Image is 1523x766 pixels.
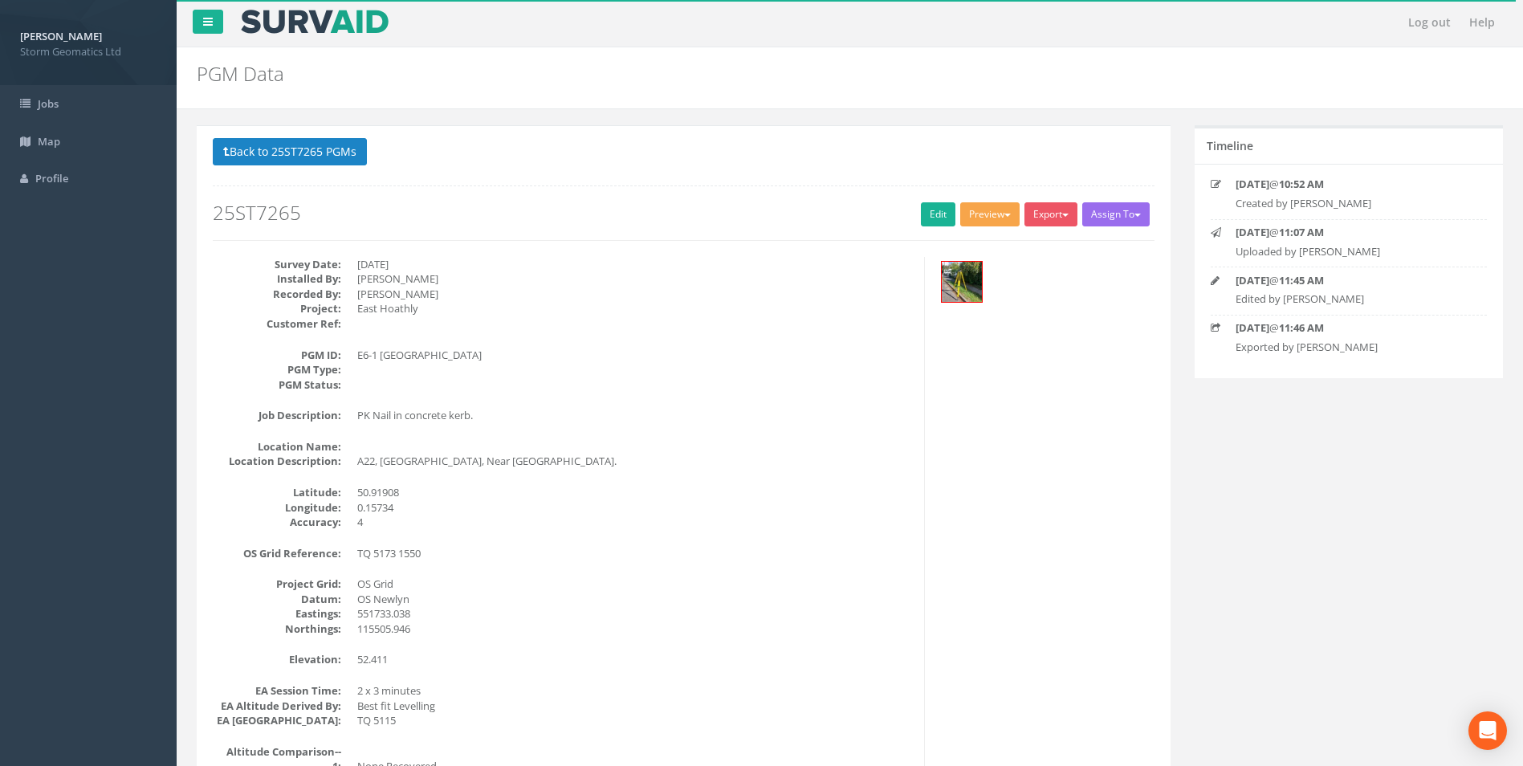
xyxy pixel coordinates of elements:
[20,29,102,43] strong: [PERSON_NAME]
[1236,291,1462,307] p: Edited by [PERSON_NAME]
[357,577,912,592] dd: OS Grid
[1236,225,1462,240] p: @
[213,257,341,272] dt: Survey Date:
[357,592,912,607] dd: OS Newlyn
[213,577,341,592] dt: Project Grid:
[1236,340,1462,355] p: Exported by [PERSON_NAME]
[1236,320,1269,335] strong: [DATE]
[357,515,912,530] dd: 4
[20,25,157,59] a: [PERSON_NAME] Storm Geomatics Ltd
[213,744,341,760] dt: Altitude Comparison--
[960,202,1020,226] button: Preview
[213,439,341,454] dt: Location Name:
[357,699,912,714] dd: Best fit Levelling
[1279,273,1324,287] strong: 11:45 AM
[213,592,341,607] dt: Datum:
[357,287,912,302] dd: [PERSON_NAME]
[213,287,341,302] dt: Recorded By:
[1468,711,1507,750] div: Open Intercom Messenger
[1236,225,1269,239] strong: [DATE]
[1236,177,1269,191] strong: [DATE]
[357,621,912,637] dd: 115505.946
[197,63,1281,84] h2: PGM Data
[357,546,912,561] dd: TQ 5173 1550
[38,134,60,149] span: Map
[357,257,912,272] dd: [DATE]
[213,271,341,287] dt: Installed By:
[213,652,341,667] dt: Elevation:
[213,377,341,393] dt: PGM Status:
[357,301,912,316] dd: East Hoathly
[942,262,982,302] img: 9955c39d-45c1-fc1b-8d69-4cc3a49dc58d_aa33d44c-bab0-9b3d-e314-fd61b9557837_thumb.jpg
[1207,140,1253,152] h5: Timeline
[357,606,912,621] dd: 551733.038
[1024,202,1077,226] button: Export
[213,713,341,728] dt: EA [GEOGRAPHIC_DATA]:
[213,621,341,637] dt: Northings:
[213,202,1154,223] h2: 25ST7265
[213,454,341,469] dt: Location Description:
[213,500,341,515] dt: Longitude:
[213,606,341,621] dt: Eastings:
[1236,273,1269,287] strong: [DATE]
[357,348,912,363] dd: E6-1 [GEOGRAPHIC_DATA]
[35,171,68,185] span: Profile
[1279,320,1324,335] strong: 11:46 AM
[1082,202,1150,226] button: Assign To
[1236,177,1462,192] p: @
[1236,196,1462,211] p: Created by [PERSON_NAME]
[213,348,341,363] dt: PGM ID:
[213,699,341,714] dt: EA Altitude Derived By:
[357,271,912,287] dd: [PERSON_NAME]
[213,485,341,500] dt: Latitude:
[213,316,341,332] dt: Customer Ref:
[357,485,912,500] dd: 50.91908
[38,96,59,111] span: Jobs
[357,713,912,728] dd: TQ 5115
[1236,273,1462,288] p: @
[213,362,341,377] dt: PGM Type:
[1279,177,1324,191] strong: 10:52 AM
[20,44,157,59] span: Storm Geomatics Ltd
[357,454,912,469] dd: A22, [GEOGRAPHIC_DATA], Near [GEOGRAPHIC_DATA].
[357,500,912,515] dd: 0.15734
[921,202,955,226] a: Edit
[357,652,912,667] dd: 52.411
[213,301,341,316] dt: Project:
[213,138,367,165] button: Back to 25ST7265 PGMs
[1279,225,1324,239] strong: 11:07 AM
[213,546,341,561] dt: OS Grid Reference:
[357,408,912,423] dd: PK Nail in concrete kerb.
[357,683,912,699] dd: 2 x 3 minutes
[1236,320,1462,336] p: @
[213,515,341,530] dt: Accuracy:
[213,683,341,699] dt: EA Session Time:
[1236,244,1462,259] p: Uploaded by [PERSON_NAME]
[213,408,341,423] dt: Job Description:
